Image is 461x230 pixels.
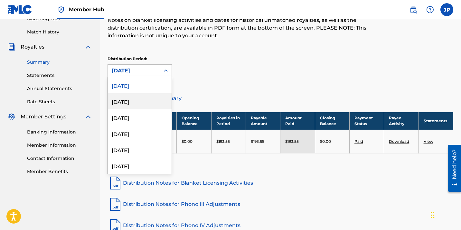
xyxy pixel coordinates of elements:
a: Banking Information [27,129,92,135]
a: Download [389,139,409,144]
th: Royalties in Period [211,112,246,130]
p: $0.00 [320,139,331,144]
div: [DATE] [108,109,172,125]
img: Member Settings [8,113,15,121]
div: [DATE] [112,67,156,75]
th: Closing Balance [315,112,349,130]
a: Public Search [407,3,420,16]
span: Member Hub [69,6,104,13]
img: help [426,6,434,14]
img: pdf [108,175,123,191]
a: Distribution Notes for Blanket Licensing Activities [108,175,453,191]
th: Statements [419,112,453,130]
th: Payable Amount [246,112,280,130]
div: [DATE] [108,158,172,174]
p: $0.00 [182,139,193,144]
p: $193.55 [216,139,230,144]
span: Member Settings [21,113,66,121]
p: $193.55 [251,139,264,144]
iframe: Resource Center [443,143,461,194]
a: Distribution Summary [108,91,453,106]
span: Royalties [21,43,44,51]
div: [DATE] [108,93,172,109]
p: Distribution Period: [108,56,172,62]
div: [DATE] [108,142,172,158]
div: Help [424,3,437,16]
p: $193.55 [285,139,299,144]
th: Amount Paid [280,112,315,130]
th: Payment Status [349,112,384,130]
img: Royalties [8,43,15,51]
a: Statements [27,72,92,79]
p: Notes on blanket licensing activities and dates for historical unmatched royalties, as well as th... [108,16,374,40]
img: expand [84,113,92,121]
div: Drag [431,206,435,225]
a: Member Information [27,142,92,149]
img: expand [84,43,92,51]
a: Annual Statements [27,85,92,92]
a: Distribution Notes for Phono III Adjustments [108,197,453,212]
a: Match History [27,29,92,35]
div: [DATE] [108,125,172,142]
div: [DATE] [108,77,172,93]
th: Opening Balance [177,112,211,130]
img: pdf [108,197,123,212]
a: View [424,139,433,144]
a: Rate Sheets [27,98,92,105]
a: Member Benefits [27,168,92,175]
img: MLC Logo [8,5,33,14]
a: Contact Information [27,155,92,162]
img: Top Rightsholder [57,6,65,14]
div: User Menu [440,3,453,16]
a: Summary [27,59,92,66]
a: Paid [354,139,363,144]
img: search [409,6,417,14]
iframe: Chat Widget [429,199,461,230]
th: Payee Activity [384,112,419,130]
